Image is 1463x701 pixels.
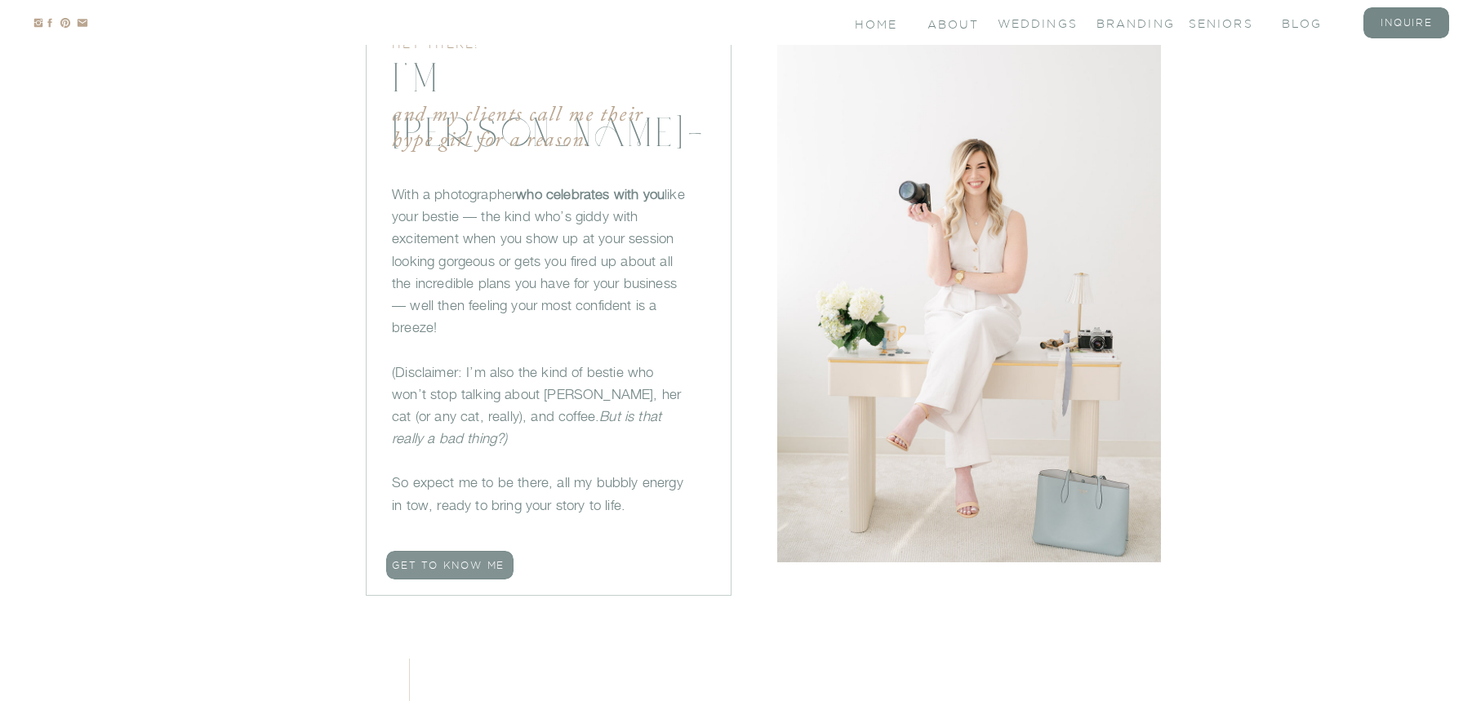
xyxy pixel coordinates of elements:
[392,184,686,522] p: With a photographer like your bestie — the kind who’s giddy with excitement when you show up at y...
[1282,16,1347,29] a: blog
[998,16,1063,29] a: Weddings
[392,558,514,575] a: Get to know me
[1189,16,1254,29] a: seniors
[392,50,696,92] h2: I’m [PERSON_NAME]-
[1374,16,1439,29] a: inquire
[392,36,696,55] p: Hey there!
[927,16,976,30] a: About
[516,186,665,202] b: who celebrates with you
[1096,16,1162,29] a: branding
[855,16,900,30] a: Home
[392,105,643,152] i: and my clients call me their hype girl for a reason.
